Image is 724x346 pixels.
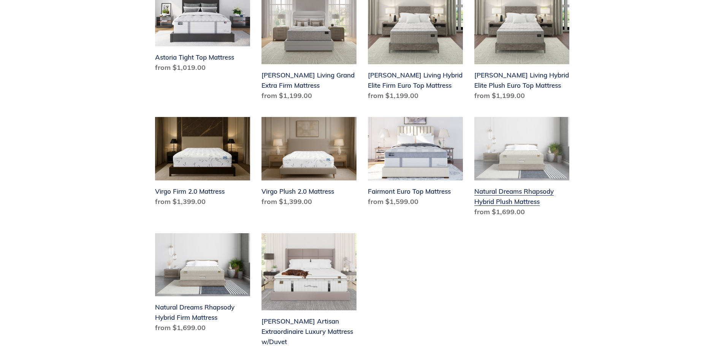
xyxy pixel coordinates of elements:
[368,117,463,210] a: Fairmont Euro Top Mattress
[261,117,356,210] a: Virgo Plush 2.0 Mattress
[155,233,250,336] a: Natural Dreams Rhapsody Hybrid Firm Mattress
[474,117,569,220] a: Natural Dreams Rhapsody Hybrid Plush Mattress
[155,117,250,210] a: Virgo Firm 2.0 Mattress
